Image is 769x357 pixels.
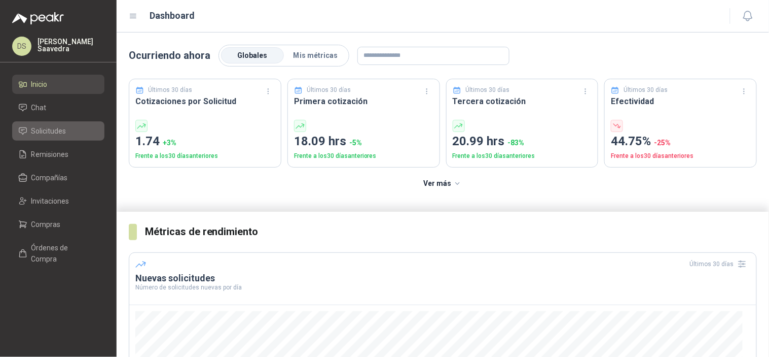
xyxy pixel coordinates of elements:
[31,149,69,160] span: Remisiones
[294,132,433,151] p: 18.09 hrs
[31,102,47,113] span: Chat
[238,51,268,59] span: Globales
[465,85,509,95] p: Últimos 30 días
[453,95,592,108] h3: Tercera cotización
[31,219,61,230] span: Compras
[163,139,176,147] span: + 3 %
[508,139,525,147] span: -83 %
[12,191,104,211] a: Invitaciones
[129,48,210,63] p: Ocurriendo ahora
[12,168,104,187] a: Compañías
[453,132,592,151] p: 20.99 hrs
[611,132,750,151] p: 44.75%
[12,238,104,269] a: Órdenes de Compra
[135,272,750,284] h3: Nuevas solicitudes
[31,242,95,265] span: Órdenes de Compra
[12,98,104,117] a: Chat
[294,95,433,108] h3: Primera cotización
[135,95,275,108] h3: Cotizaciones por Solicitud
[38,38,104,52] p: [PERSON_NAME] Saavedra
[31,196,69,207] span: Invitaciones
[12,121,104,141] a: Solicitudes
[12,215,104,234] a: Compras
[135,284,750,290] p: Número de solicitudes nuevas por día
[12,145,104,164] a: Remisiones
[31,172,68,183] span: Compañías
[453,151,592,161] p: Frente a los 30 días anteriores
[294,151,433,161] p: Frente a los 30 días anteriores
[293,51,338,59] span: Mis métricas
[611,151,750,161] p: Frente a los 30 días anteriores
[31,125,66,137] span: Solicitudes
[654,139,671,147] span: -25 %
[690,256,750,272] div: Últimos 30 días
[624,85,668,95] p: Últimos 30 días
[418,174,468,194] button: Ver más
[349,139,362,147] span: -5 %
[12,12,64,24] img: Logo peakr
[145,224,757,240] h3: Métricas de rendimiento
[135,132,275,151] p: 1.74
[149,85,193,95] p: Últimos 30 días
[307,85,351,95] p: Últimos 30 días
[12,37,31,56] div: DS
[31,79,48,90] span: Inicio
[611,95,750,108] h3: Efectividad
[150,9,195,23] h1: Dashboard
[135,151,275,161] p: Frente a los 30 días anteriores
[12,75,104,94] a: Inicio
